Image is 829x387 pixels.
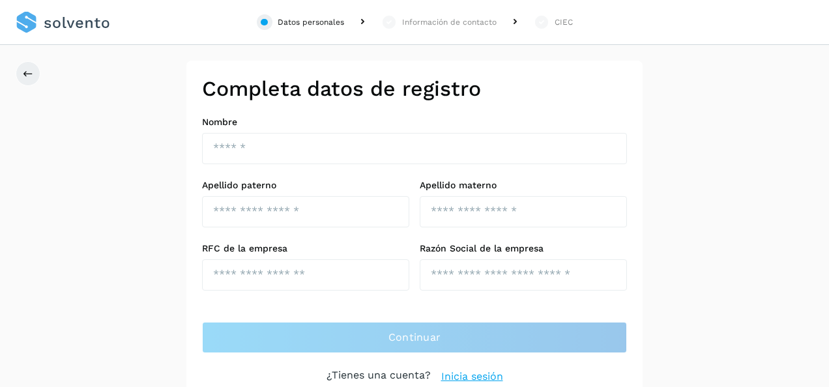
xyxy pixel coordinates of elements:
[278,16,344,28] div: Datos personales
[388,330,441,345] span: Continuar
[420,180,627,191] label: Apellido materno
[202,322,627,353] button: Continuar
[402,16,497,28] div: Información de contacto
[202,243,409,254] label: RFC de la empresa
[202,117,627,128] label: Nombre
[555,16,573,28] div: CIEC
[202,76,627,101] h2: Completa datos de registro
[202,180,409,191] label: Apellido paterno
[441,369,503,384] a: Inicia sesión
[327,369,431,384] p: ¿Tienes una cuenta?
[420,243,627,254] label: Razón Social de la empresa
